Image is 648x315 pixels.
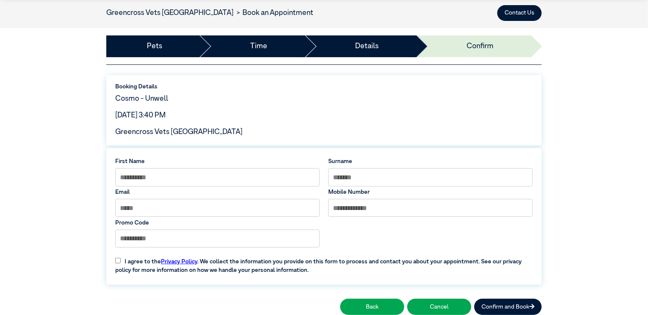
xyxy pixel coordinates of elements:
a: Pets [147,41,162,52]
span: [DATE] 3:40 PM [115,112,166,119]
label: Promo Code [115,219,320,227]
nav: breadcrumb [106,8,314,19]
a: Greencross Vets [GEOGRAPHIC_DATA] [106,9,234,17]
span: Greencross Vets [GEOGRAPHIC_DATA] [115,128,242,136]
label: Surname [328,157,533,166]
li: Book an Appointment [234,8,314,19]
label: Email [115,188,320,196]
a: Privacy Policy [161,259,197,265]
label: I agree to the . We collect the information you provide on this form to process and contact you a... [111,251,537,274]
button: Contact Us [497,5,542,21]
button: Cancel [407,299,471,315]
button: Back [340,299,404,315]
label: Booking Details [115,82,533,91]
a: Details [355,41,379,52]
button: Confirm and Book [474,299,542,315]
input: I agree to thePrivacy Policy. We collect the information you provide on this form to process and ... [115,258,121,263]
a: Time [250,41,267,52]
span: Cosmo - Unwell [115,95,168,102]
label: Mobile Number [328,188,533,196]
label: First Name [115,157,320,166]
